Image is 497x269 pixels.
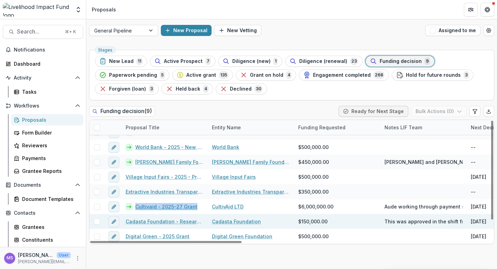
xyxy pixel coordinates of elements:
[294,120,380,135] div: Funding Requested
[176,86,200,92] span: Held back
[254,85,263,93] span: 30
[126,188,204,195] a: Extractive Industries Transparency Initiative (EITI) - 2025 - Prospect
[203,85,208,93] span: 4
[17,28,61,35] span: Search...
[108,201,119,212] button: edit
[3,72,83,83] button: Open Activity
[11,234,83,245] a: Constituents
[11,114,83,126] a: Proposals
[339,106,408,117] button: Ready for Next Stage
[212,233,272,240] a: Digital Green Foundation
[294,124,350,131] div: Funding Requested
[64,28,77,36] div: ⌘ + K
[121,124,164,131] div: Proposal Title
[208,124,245,131] div: Entity Name
[469,106,480,117] button: Edit table settings
[483,25,494,36] button: Open table manager
[212,158,290,166] a: [PERSON_NAME] Family Foundation
[3,179,83,191] button: Open Documents
[108,186,119,197] button: edit
[164,58,203,64] span: Active Prospect
[406,72,461,78] span: Hold for future rounds
[212,203,244,210] a: CultivAid LTD
[162,83,213,94] button: Held back4
[471,173,486,180] div: [DATE]
[11,86,83,98] a: Tasks
[298,158,329,166] span: $450,000.00
[230,86,252,92] span: Declined
[109,58,134,64] span: New Lead
[92,6,116,13] div: Proposals
[18,251,54,259] p: [PERSON_NAME]
[108,171,119,183] button: edit
[373,71,384,79] span: 268
[109,72,157,78] span: Paperwork pending
[471,188,476,195] div: --
[392,69,474,81] button: Hold for future rounds3
[22,88,78,95] div: Tasks
[471,158,476,166] div: --
[135,143,204,151] a: World Bank - 2025 - New Lead
[299,69,389,81] button: Engagement completed268
[89,106,155,116] h2: Funding decision ( 9 )
[366,56,435,67] button: Funding decision9
[126,218,204,225] a: Cadasta Foundation - Research Project Land Ownership [GEOGRAPHIC_DATA]
[108,231,119,242] button: edit
[121,120,208,135] div: Proposal Title
[22,155,78,162] div: Payments
[11,193,83,205] a: Document Templates
[286,71,292,79] span: 4
[313,72,371,78] span: Engagement completed
[11,140,83,151] a: Reviewers
[212,173,256,180] a: Village Input Fairs
[160,71,165,79] span: 5
[22,236,78,243] div: Constituents
[14,103,72,109] span: Workflows
[298,173,329,180] span: $500,000.00
[219,71,228,79] span: 135
[108,157,119,168] button: edit
[95,56,147,67] button: New Lead11
[411,106,467,117] button: Bulk Actions (0)
[380,120,467,135] div: Notes LIF Team
[3,207,83,219] button: Open Contacts
[18,259,71,265] p: [PERSON_NAME][EMAIL_ADDRESS][DOMAIN_NAME]
[464,3,478,17] button: Partners
[14,60,78,67] div: Dashboard
[14,47,80,53] span: Notifications
[74,254,82,262] button: More
[464,71,469,79] span: 3
[236,69,296,81] button: Grant on hold4
[161,25,212,36] button: New Proposal
[212,143,239,151] a: World Bank
[483,106,494,117] button: Export table data
[216,83,267,94] button: Declined30
[250,72,283,78] span: Grant on hold
[471,218,486,225] div: [DATE]
[298,203,333,210] span: $6,000,000.00
[135,203,197,210] a: Cultivaid - 2025-27 Grant
[108,216,119,227] button: edit
[14,210,72,216] span: Contacts
[3,44,83,55] button: Notifications
[380,58,422,64] span: Funding decision
[11,165,83,177] a: Grantee Reports
[214,25,261,36] button: New Vetting
[22,223,78,231] div: Grantees
[109,86,146,92] span: Forgiven (loan)
[298,218,328,225] span: $150,000.00
[471,143,476,151] div: --
[89,4,119,15] nav: breadcrumb
[350,57,358,65] span: 23
[95,69,169,81] button: Paperwork pending5
[11,221,83,233] a: Grantees
[208,120,294,135] div: Entity Name
[172,69,233,81] button: Active grant135
[471,233,486,240] div: [DATE]
[135,158,204,166] a: [PERSON_NAME] Family Foundation - SII Great Lakes & [GEOGRAPHIC_DATA] 2025-27
[95,83,159,94] button: Forgiven (loan)3
[22,116,78,123] div: Proposals
[273,57,278,65] span: 1
[11,127,83,138] a: Form Builder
